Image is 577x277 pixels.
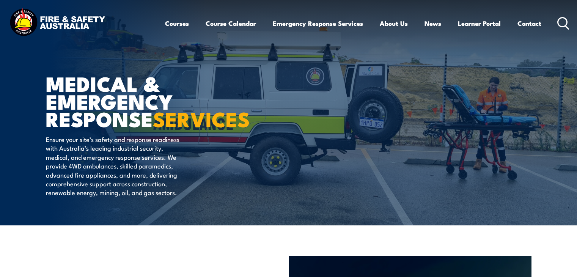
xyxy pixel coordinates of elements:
[46,74,233,127] h1: MEDICAL & EMERGENCY RESPONSE
[380,13,408,33] a: About Us
[206,13,256,33] a: Course Calendar
[517,13,541,33] a: Contact
[458,13,501,33] a: Learner Portal
[424,13,441,33] a: News
[46,135,184,197] p: Ensure your site’s safety and response readiness with Australia’s leading industrial security, me...
[273,13,363,33] a: Emergency Response Services
[153,102,250,134] strong: SERVICES
[165,13,189,33] a: Courses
